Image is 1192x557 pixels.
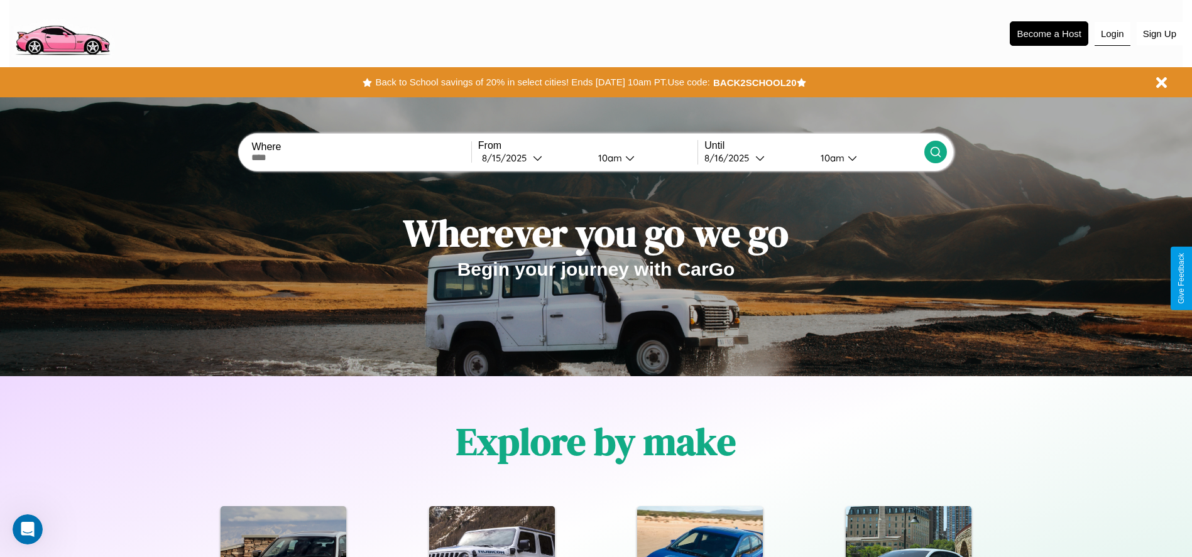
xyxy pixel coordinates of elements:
button: Back to School savings of 20% in select cities! Ends [DATE] 10am PT.Use code: [372,73,713,91]
button: Become a Host [1010,21,1088,46]
h1: Explore by make [456,416,736,467]
button: 8/15/2025 [478,151,588,165]
button: 10am [588,151,698,165]
div: 8 / 16 / 2025 [704,152,755,164]
button: Sign Up [1137,22,1183,45]
button: 10am [811,151,924,165]
div: Give Feedback [1177,253,1186,304]
div: 8 / 15 / 2025 [482,152,533,164]
label: Until [704,140,924,151]
label: From [478,140,697,151]
label: Where [251,141,471,153]
div: 10am [592,152,625,164]
button: Login [1095,22,1130,46]
b: BACK2SCHOOL20 [713,77,797,88]
iframe: Intercom live chat [13,514,43,544]
img: logo [9,6,115,58]
div: 10am [814,152,848,164]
